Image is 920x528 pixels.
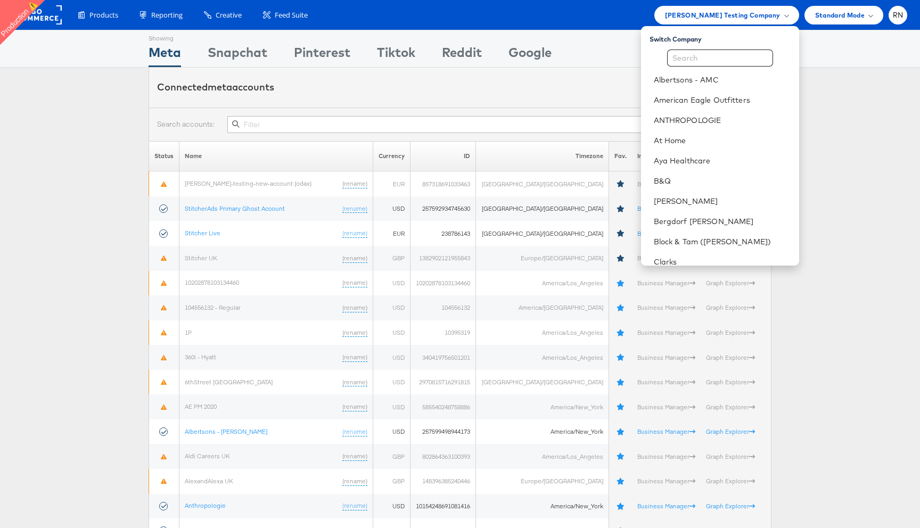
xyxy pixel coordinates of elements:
[654,216,791,227] a: Bergdorf [PERSON_NAME]
[185,427,267,435] a: Albertsons - [PERSON_NAME]
[185,328,192,336] a: 1P
[637,353,695,361] a: Business Manager
[410,320,476,345] td: 10395319
[476,221,609,246] td: [GEOGRAPHIC_DATA]/[GEOGRAPHIC_DATA]
[157,80,274,94] div: Connected accounts
[442,43,482,67] div: Reddit
[342,254,367,263] a: (rename)
[377,43,415,67] div: Tiktok
[650,30,799,44] div: Switch Company
[275,10,308,20] span: Feed Suite
[637,427,695,435] a: Business Manager
[342,328,367,337] a: (rename)
[706,279,755,287] a: Graph Explorer
[637,403,695,411] a: Business Manager
[373,141,410,171] th: Currency
[373,246,410,271] td: GBP
[637,502,695,510] a: Business Manager
[654,257,791,267] a: Clarks
[706,502,755,510] a: Graph Explorer
[667,49,773,67] input: Search
[342,452,367,461] a: (rename)
[654,95,791,105] a: American Eagle Outfitters
[637,254,695,262] a: Business Manager
[185,254,217,262] a: Stitcher UK
[185,452,230,460] a: Aldi Careers UK
[342,303,367,312] a: (rename)
[665,10,781,21] span: [PERSON_NAME] Testing Company
[815,10,865,21] span: Standard Mode
[342,402,367,411] a: (rename)
[706,452,755,460] a: Graph Explorer
[185,402,217,410] a: AE PM 2020
[637,303,695,311] a: Business Manager
[185,204,285,212] a: StitcherAds Primary Ghost Account
[476,196,609,221] td: [GEOGRAPHIC_DATA]/[GEOGRAPHIC_DATA]
[342,378,367,387] a: (rename)
[410,469,476,494] td: 148396385240446
[476,469,609,494] td: Europe/[GEOGRAPHIC_DATA]
[342,229,367,238] a: (rename)
[476,345,609,370] td: America/Los_Angeles
[637,229,695,237] a: Business Manager
[410,171,476,196] td: 857318691033463
[373,171,410,196] td: EUR
[476,246,609,271] td: Europe/[GEOGRAPHIC_DATA]
[185,179,311,187] a: [PERSON_NAME]-testing-new-account (odax)
[185,378,273,386] a: 6thStreet [GEOGRAPHIC_DATA]
[706,477,755,485] a: Graph Explorer
[342,204,367,213] a: (rename)
[185,501,226,509] a: Anthropologie
[654,115,791,126] a: ANTHROPOLOGIE
[654,155,791,166] a: Aya Healthcare
[476,419,609,444] td: America/New_York
[654,75,791,85] a: Albertsons - AMC
[476,370,609,395] td: [GEOGRAPHIC_DATA]/[GEOGRAPHIC_DATA]
[342,179,367,188] a: (rename)
[637,477,695,485] a: Business Manager
[637,378,695,386] a: Business Manager
[410,419,476,444] td: 257599498944173
[410,141,476,171] th: ID
[208,81,232,93] span: meta
[637,279,695,287] a: Business Manager
[476,141,609,171] th: Timezone
[476,394,609,419] td: America/New_York
[637,180,695,188] a: Business Manager
[654,196,791,207] a: [PERSON_NAME]
[373,444,410,469] td: GBP
[476,171,609,196] td: [GEOGRAPHIC_DATA]/[GEOGRAPHIC_DATA]
[185,303,241,311] a: 104556132 - Regular
[410,345,476,370] td: 340419756501201
[637,452,695,460] a: Business Manager
[89,10,118,20] span: Products
[476,320,609,345] td: America/Los_Angeles
[410,370,476,395] td: 2970815716291815
[149,43,181,67] div: Meta
[706,378,755,386] a: Graph Explorer
[373,271,410,296] td: USD
[373,196,410,221] td: USD
[410,221,476,246] td: 238786143
[342,501,367,510] a: (rename)
[342,353,367,362] a: (rename)
[216,10,242,20] span: Creative
[410,271,476,296] td: 10202878103134460
[149,141,179,171] th: Status
[373,370,410,395] td: USD
[410,246,476,271] td: 1382902121955843
[373,320,410,345] td: USD
[151,10,183,20] span: Reporting
[706,427,755,435] a: Graph Explorer
[654,236,791,247] a: Block & Tam ([PERSON_NAME])
[185,477,233,485] a: AlexandAlexa UK
[654,176,791,186] a: B&Q
[476,444,609,469] td: America/Los_Angeles
[179,141,373,171] th: Name
[706,353,755,361] a: Graph Explorer
[893,12,903,19] span: RN
[294,43,350,67] div: Pinterest
[373,345,410,370] td: USD
[476,494,609,519] td: America/New_York
[342,477,367,486] a: (rename)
